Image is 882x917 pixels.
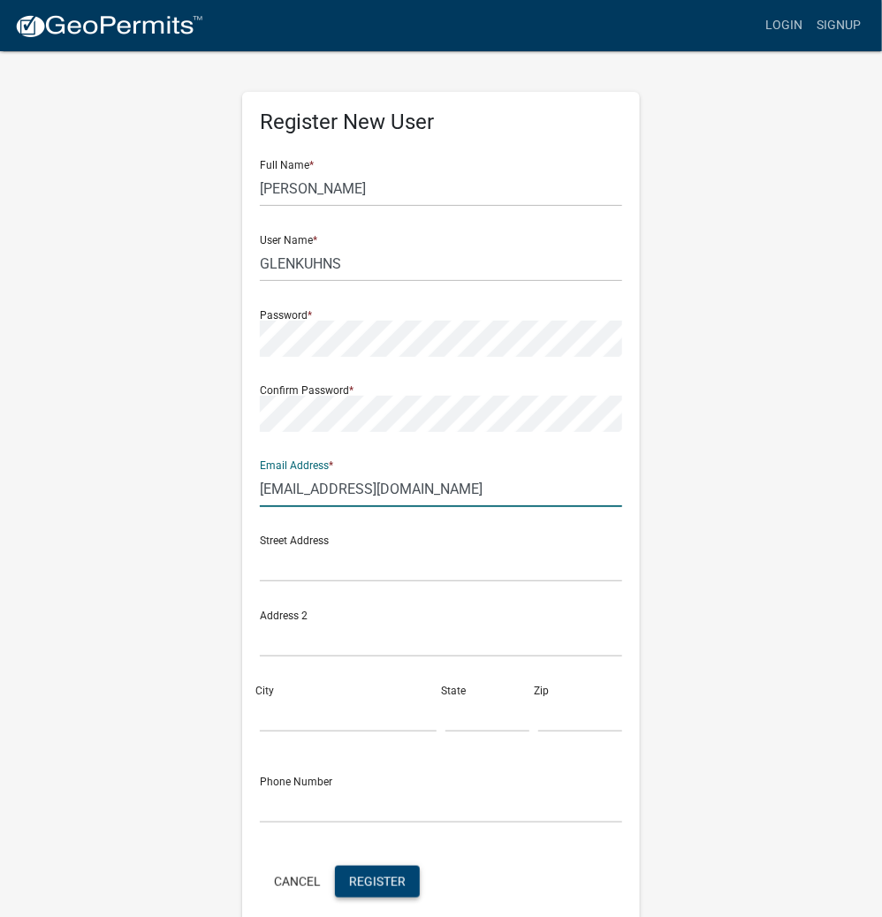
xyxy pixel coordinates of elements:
h5: Register New User [260,110,622,135]
a: Login [758,9,810,42]
button: Register [335,866,420,898]
button: Cancel [260,866,335,898]
a: Signup [810,9,868,42]
span: Register [349,874,406,888]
